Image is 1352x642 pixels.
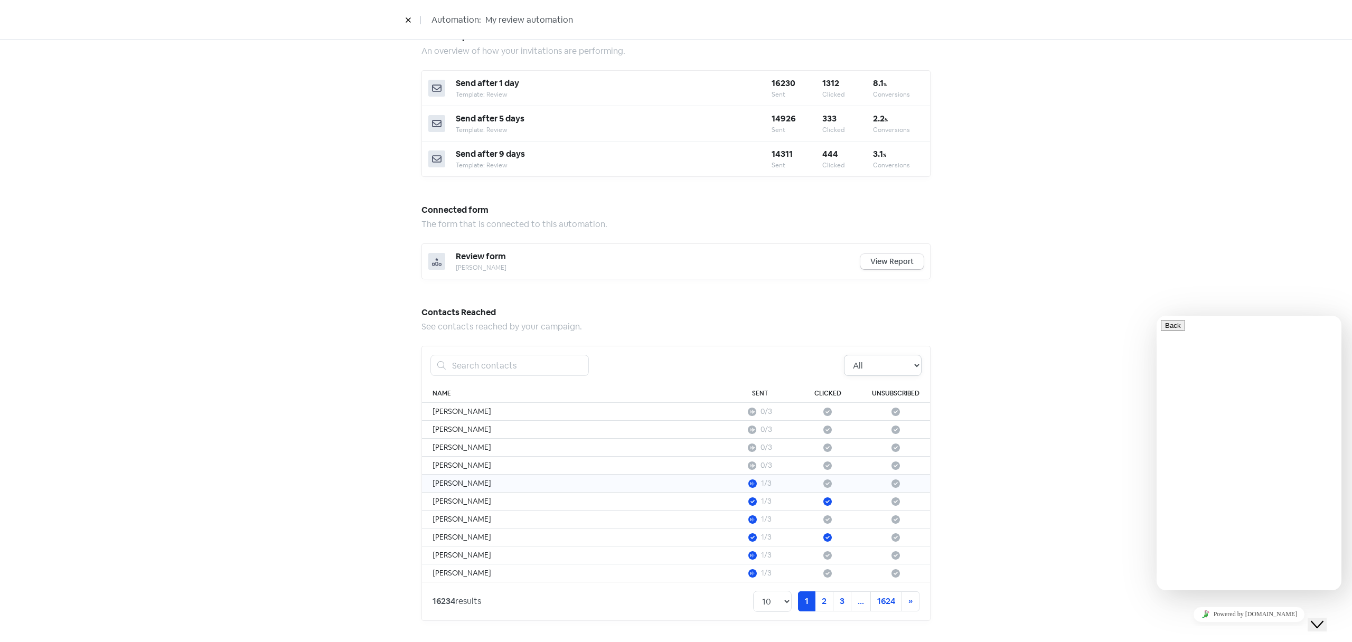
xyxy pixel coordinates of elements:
div: The form that is connected to this automation. [421,218,931,231]
iframe: chat widget [1157,316,1341,590]
div: Template: Review [456,125,772,135]
span: Review form [456,251,506,262]
td: [PERSON_NAME] [422,421,726,439]
td: [PERSON_NAME] [422,475,726,493]
div: 1/3 [761,550,772,561]
div: Clicked [822,90,873,99]
input: Search contacts [446,355,589,376]
div: 0/3 [760,442,772,453]
b: 16230 [772,78,795,89]
td: [PERSON_NAME] [422,457,726,475]
a: 1624 [870,591,902,611]
div: Template: Review [456,160,772,170]
div: Clicked [822,160,873,170]
div: 0/3 [760,424,772,435]
iframe: chat widget [1157,602,1341,626]
a: Next [902,591,919,611]
a: View Report [860,254,924,269]
span: » [908,596,913,607]
td: [PERSON_NAME] [422,439,726,457]
div: Conversions [873,125,924,135]
div: Template: Review [456,90,772,99]
div: An overview of how your invitations are performing. [421,45,931,58]
b: 14926 [772,113,796,124]
span: Send after 1 day [456,78,519,89]
div: Clicked [822,125,873,135]
div: 0/3 [760,406,772,417]
th: Unsubscribed [861,384,930,403]
th: Clicked [794,384,861,403]
h5: Contacts Reached [421,305,931,320]
span: % [883,153,886,158]
b: 14311 [772,148,793,159]
div: 1/3 [761,478,772,489]
a: 3 [833,591,851,611]
span: Send after 5 days [456,113,524,124]
div: 1/3 [761,496,772,507]
div: See contacts reached by your campaign. [421,320,931,333]
iframe: chat widget [1308,600,1341,631]
a: 2 [815,591,833,611]
span: % [884,82,887,87]
div: Sent [772,90,822,99]
b: 444 [822,148,838,159]
div: Sent [772,125,822,135]
span: Automation: [431,14,481,26]
td: [PERSON_NAME] [422,493,726,511]
a: ... [851,591,871,611]
div: Sent [772,160,822,170]
div: 0/3 [760,460,772,471]
div: 1/3 [761,514,772,525]
td: [PERSON_NAME] [422,403,726,421]
div: [PERSON_NAME] [456,263,860,272]
div: Conversions [873,160,924,170]
span: Send after 9 days [456,148,525,159]
div: Conversions [873,90,924,99]
div: 1/3 [761,568,772,579]
div: 1/3 [761,532,772,543]
b: 1312 [822,78,839,89]
a: 1 [798,591,815,611]
td: [PERSON_NAME] [422,564,726,582]
span: % [885,117,888,122]
td: [PERSON_NAME] [422,511,726,528]
h5: Connected form [421,202,931,218]
th: Sent [726,384,794,403]
strong: 16234 [433,596,455,607]
div: results [433,595,481,608]
b: 333 [822,113,837,124]
b: 8.1 [873,78,887,89]
b: 3.1 [873,148,886,159]
b: 2.2 [873,113,888,124]
td: [PERSON_NAME] [422,528,726,546]
td: [PERSON_NAME] [422,546,726,564]
th: Name [422,384,726,403]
